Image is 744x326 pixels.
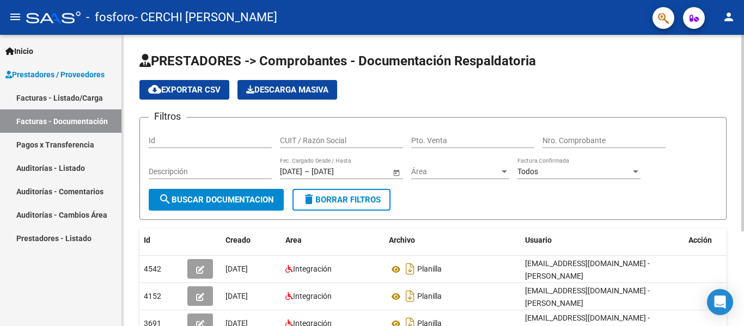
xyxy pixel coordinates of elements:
i: Descargar documento [403,260,417,278]
button: Open calendar [391,167,402,178]
span: Usuario [525,236,552,244]
span: – [304,167,309,176]
mat-icon: search [158,193,172,206]
span: - fosforo [86,5,135,29]
span: Inicio [5,45,33,57]
datatable-header-cell: Archivo [385,229,521,252]
datatable-header-cell: Usuario [521,229,684,252]
datatable-header-cell: Area [281,229,385,252]
span: Acción [688,236,712,244]
div: Open Intercom Messenger [707,289,733,315]
span: Borrar Filtros [302,195,381,205]
span: [DATE] [225,265,248,273]
datatable-header-cell: Creado [221,229,281,252]
button: Descarga Masiva [237,80,337,100]
button: Exportar CSV [139,80,229,100]
datatable-header-cell: Id [139,229,183,252]
span: Planilla [417,292,442,301]
span: Archivo [389,236,415,244]
span: Prestadores / Proveedores [5,69,105,81]
span: Integración [293,265,332,273]
span: 4152 [144,292,161,300]
mat-icon: menu [9,10,22,23]
input: Fecha fin [312,167,365,176]
span: Exportar CSV [148,85,221,95]
span: - CERCHI [PERSON_NAME] [135,5,277,29]
h3: Filtros [149,109,186,124]
mat-icon: person [722,10,735,23]
input: Fecha inicio [280,167,302,176]
span: [EMAIL_ADDRESS][DOMAIN_NAME] - [PERSON_NAME] [525,259,650,280]
mat-icon: delete [302,193,315,206]
button: Buscar Documentacion [149,189,284,211]
datatable-header-cell: Acción [684,229,739,252]
button: Borrar Filtros [292,189,391,211]
span: Todos [517,167,538,176]
span: Buscar Documentacion [158,195,274,205]
app-download-masive: Descarga masiva de comprobantes (adjuntos) [237,80,337,100]
span: [DATE] [225,292,248,300]
span: 4542 [144,265,161,273]
span: [EMAIL_ADDRESS][DOMAIN_NAME] - [PERSON_NAME] [525,286,650,307]
span: Área [411,167,499,176]
span: Descarga Masiva [246,85,328,95]
span: PRESTADORES -> Comprobantes - Documentación Respaldatoria [139,53,536,69]
span: Id [144,236,150,244]
span: Creado [225,236,251,244]
mat-icon: cloud_download [148,83,161,96]
i: Descargar documento [403,287,417,305]
span: Integración [293,292,332,300]
span: Area [285,236,302,244]
span: Planilla [417,265,442,274]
